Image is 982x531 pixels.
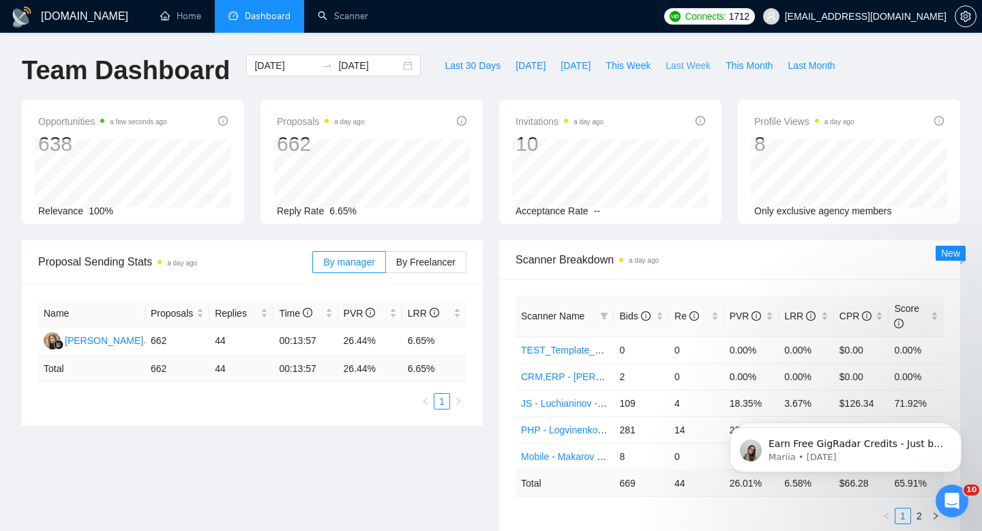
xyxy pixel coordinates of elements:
[927,508,944,524] button: right
[89,205,113,216] span: 100%
[895,508,911,524] li: 1
[726,58,773,73] span: This Month
[22,55,230,87] h1: Team Dashboard
[396,257,456,268] span: By Freelancer
[882,512,891,520] span: left
[553,55,598,76] button: [DATE]
[767,12,776,21] span: user
[964,485,979,496] span: 10
[779,363,834,390] td: 0.00%
[878,508,895,524] li: Previous Page
[516,205,589,216] span: Acceptance Rate
[421,397,430,405] span: left
[730,311,762,321] span: PVR
[600,312,608,320] span: filter
[658,55,718,76] button: Last Week
[754,205,892,216] span: Only exclusive agency members
[689,311,699,321] span: info-circle
[44,334,143,345] a: KY[PERSON_NAME]
[729,9,749,24] span: 1712
[927,508,944,524] li: Next Page
[110,118,166,126] time: a few seconds ago
[521,371,690,382] a: CRM,ERP - [PERSON_NAME] - Project
[402,356,466,382] td: 6.65 %
[215,306,258,321] span: Replies
[334,118,364,126] time: a day ago
[521,398,630,409] a: JS - Luchianinov - Project
[666,58,711,73] span: Last Week
[824,118,854,126] time: a day ago
[322,60,333,71] span: to
[44,332,61,349] img: KY
[955,11,976,22] span: setting
[895,508,910,523] a: 1
[160,10,201,22] a: homeHome
[724,363,779,390] td: 0.00%
[521,451,632,462] a: Mobile - Makarov - Project
[38,356,145,382] td: Total
[209,356,273,382] td: 44
[254,58,316,73] input: Start date
[338,356,402,382] td: 26.44 %
[277,205,324,216] span: Reply Rate
[669,363,724,390] td: 0
[936,485,968,517] iframe: Intercom live chat
[322,60,333,71] span: swap-right
[54,340,63,349] img: gigradar-bm.png
[38,113,167,130] span: Opportunities
[754,131,854,157] div: 8
[889,336,944,363] td: 0.00%
[955,11,977,22] a: setting
[228,11,238,20] span: dashboard
[674,311,699,321] span: Re
[273,327,338,356] td: 00:13:57
[218,116,228,126] span: info-circle
[437,55,508,76] button: Last 30 Days
[629,257,659,264] time: a day ago
[209,300,273,327] th: Replies
[338,58,400,73] input: End date
[614,416,669,443] td: 281
[598,55,658,76] button: This Week
[38,300,145,327] th: Name
[508,55,553,76] button: [DATE]
[594,205,600,216] span: --
[889,363,944,390] td: 0.00%
[806,311,816,321] span: info-circle
[754,113,854,130] span: Profile Views
[329,205,357,216] span: 6.65%
[574,118,604,126] time: a day ago
[878,508,895,524] button: left
[434,393,450,410] li: 1
[889,390,944,416] td: 71.92%
[402,327,466,356] td: 6.65%
[454,397,462,405] span: right
[839,311,872,321] span: CPR
[145,327,209,356] td: 662
[955,5,977,27] button: setting
[724,336,779,363] td: 0.00%
[445,58,501,73] span: Last 30 Days
[38,205,83,216] span: Relevance
[932,512,940,520] span: right
[408,308,439,319] span: LRR
[669,390,724,416] td: 4
[151,306,194,321] span: Proposals
[516,113,604,130] span: Invitations
[11,6,33,28] img: logo
[614,363,669,390] td: 2
[516,470,614,496] td: Total
[277,113,364,130] span: Proposals
[65,333,143,348] div: [PERSON_NAME]
[941,248,960,259] span: New
[669,416,724,443] td: 14
[167,259,197,267] time: a day ago
[834,363,889,390] td: $0.00
[38,131,167,157] div: 638
[516,131,604,157] div: 10
[911,508,927,524] li: 2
